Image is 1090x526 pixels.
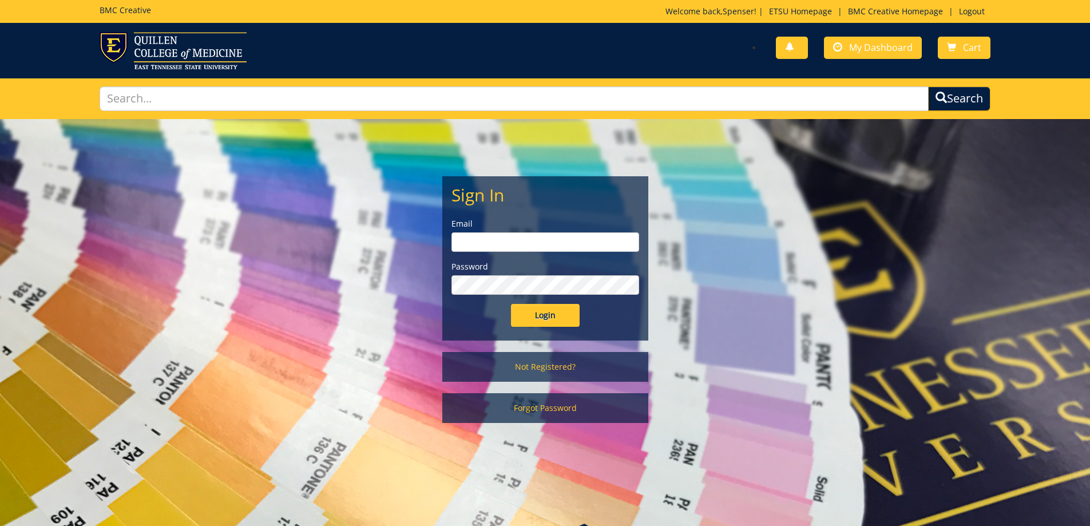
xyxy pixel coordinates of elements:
[100,86,929,111] input: Search...
[849,41,913,54] span: My Dashboard
[100,6,151,14] h5: BMC Creative
[824,37,922,59] a: My Dashboard
[953,6,990,17] a: Logout
[938,37,990,59] a: Cart
[763,6,838,17] a: ETSU Homepage
[928,86,990,111] button: Search
[442,352,648,382] a: Not Registered?
[451,218,639,230] label: Email
[442,393,648,423] a: Forgot Password
[100,32,247,69] img: ETSU logo
[963,41,981,54] span: Cart
[665,6,990,17] p: Welcome back, ! | | |
[723,6,754,17] a: Spenser
[842,6,949,17] a: BMC Creative Homepage
[451,185,639,204] h2: Sign In
[511,304,580,327] input: Login
[451,261,639,272] label: Password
